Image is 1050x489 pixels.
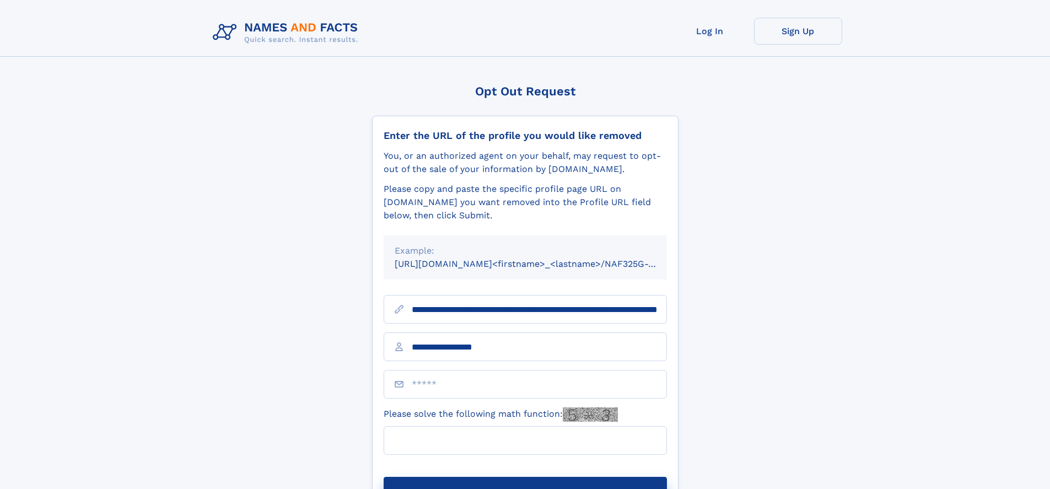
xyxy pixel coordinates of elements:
[754,18,842,45] a: Sign Up
[666,18,754,45] a: Log In
[384,149,667,176] div: You, or an authorized agent on your behalf, may request to opt-out of the sale of your informatio...
[395,244,656,257] div: Example:
[384,130,667,142] div: Enter the URL of the profile you would like removed
[208,18,367,47] img: Logo Names and Facts
[384,182,667,222] div: Please copy and paste the specific profile page URL on [DOMAIN_NAME] you want removed into the Pr...
[384,407,618,422] label: Please solve the following math function:
[395,259,688,269] small: [URL][DOMAIN_NAME]<firstname>_<lastname>/NAF325G-xxxxxxxx
[372,84,679,98] div: Opt Out Request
